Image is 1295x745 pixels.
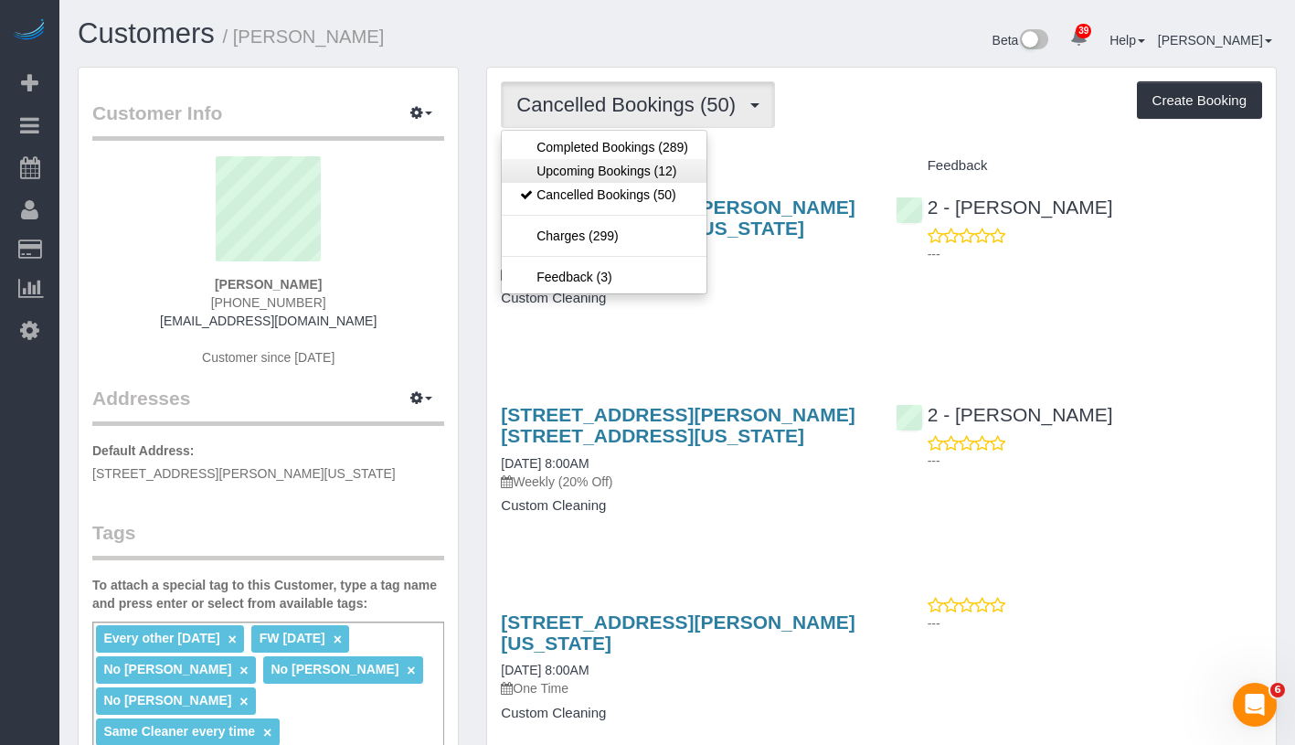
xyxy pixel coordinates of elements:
[928,614,1262,633] p: ---
[103,631,219,645] span: Every other [DATE]
[501,498,867,514] h4: Custom Cleaning
[501,404,854,446] a: [STREET_ADDRESS][PERSON_NAME] [STREET_ADDRESS][US_STATE]
[501,679,867,697] p: One Time
[92,466,396,481] span: [STREET_ADDRESS][PERSON_NAME][US_STATE]
[1109,33,1145,48] a: Help
[11,18,48,44] img: Automaid Logo
[1061,18,1097,59] a: 39
[228,632,237,647] a: ×
[202,350,334,365] span: Customer since [DATE]
[501,291,867,306] h4: Custom Cleaning
[215,277,322,292] strong: [PERSON_NAME]
[211,295,326,310] span: [PHONE_NUMBER]
[502,183,706,207] a: Cancelled Bookings (50)
[160,314,377,328] a: [EMAIL_ADDRESS][DOMAIN_NAME]
[896,158,1262,174] h4: Feedback
[501,663,589,677] a: [DATE] 8:00AM
[271,662,398,676] span: No [PERSON_NAME]
[501,706,867,721] h4: Custom Cleaning
[501,473,867,491] p: Weekly (20% Off)
[92,100,444,141] legend: Customer Info
[239,694,248,709] a: ×
[92,519,444,560] legend: Tags
[1270,683,1285,697] span: 6
[78,17,215,49] a: Customers
[1158,33,1272,48] a: [PERSON_NAME]
[516,93,745,116] span: Cancelled Bookings (50)
[92,576,444,612] label: To attach a special tag to this Customer, type a tag name and press enter or select from availabl...
[928,452,1262,470] p: ---
[1018,29,1048,53] img: New interface
[223,27,385,47] small: / [PERSON_NAME]
[263,725,271,740] a: ×
[896,197,1113,218] a: 2 - [PERSON_NAME]
[502,265,706,289] a: Feedback (3)
[502,135,706,159] a: Completed Bookings (289)
[1137,81,1262,120] button: Create Booking
[407,663,415,678] a: ×
[1233,683,1277,727] iframe: Intercom live chat
[992,33,1049,48] a: Beta
[502,159,706,183] a: Upcoming Bookings (12)
[103,693,231,708] span: No [PERSON_NAME]
[502,224,706,248] a: Charges (299)
[334,632,342,647] a: ×
[501,456,589,471] a: [DATE] 8:00AM
[103,724,255,739] span: Same Cleaner every time
[928,245,1262,263] p: ---
[92,442,195,460] label: Default Address:
[1076,24,1091,38] span: 39
[103,662,231,676] span: No [PERSON_NAME]
[501,81,775,128] button: Cancelled Bookings (50)
[260,631,325,645] span: FW [DATE]
[239,663,248,678] a: ×
[896,404,1113,425] a: 2 - [PERSON_NAME]
[501,612,854,654] a: [STREET_ADDRESS][PERSON_NAME][US_STATE]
